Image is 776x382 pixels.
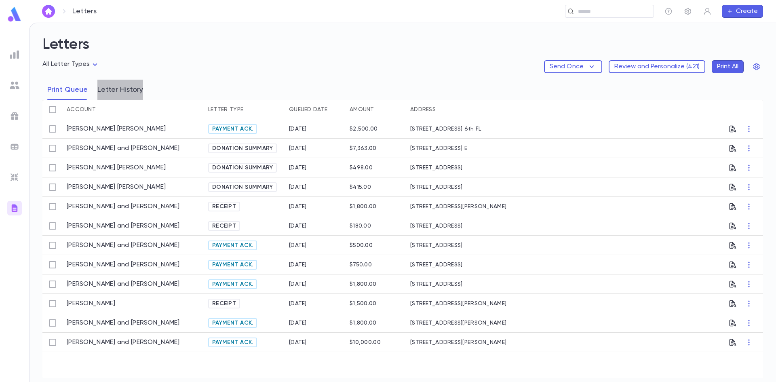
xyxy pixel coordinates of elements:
a: [PERSON_NAME] and [PERSON_NAME] [67,280,180,288]
span: Receipt [209,203,239,210]
button: Review and Personalize (421) [609,60,705,73]
img: logo [6,6,23,22]
div: Letter Type [204,100,285,119]
button: Preview [729,297,737,310]
div: 6/25/2025 [289,320,307,326]
div: $1,800.00 [350,320,377,326]
span: Payment Ack. [209,339,256,346]
div: Address [406,100,548,119]
a: [PERSON_NAME] [67,300,116,308]
a: [PERSON_NAME] and [PERSON_NAME] [67,241,180,249]
div: [STREET_ADDRESS][PERSON_NAME] [406,294,548,313]
button: Letter History [97,80,143,100]
div: All Letter Types [42,58,100,71]
div: [STREET_ADDRESS] [406,236,548,255]
div: $2,500.00 [350,126,378,132]
p: Letters [72,7,97,16]
button: Preview [729,317,737,329]
span: Payment Ack. [209,126,256,132]
p: Send Once [550,63,584,71]
span: Donation Summary [209,145,276,152]
button: Preview [729,181,737,194]
a: [PERSON_NAME] and [PERSON_NAME] [67,222,180,230]
div: [STREET_ADDRESS] [406,177,548,197]
div: $10,000.00 [350,339,381,346]
div: 5/28/2025 [289,262,307,268]
div: $1,500.00 [350,300,377,307]
span: Donation Summary [209,165,276,171]
a: [PERSON_NAME] and [PERSON_NAME] [67,319,180,327]
div: 5/13/2025 [289,145,307,152]
div: $415.00 [350,184,371,190]
div: Queued Date [285,100,346,119]
div: [STREET_ADDRESS][PERSON_NAME] [406,197,548,216]
div: $1,800.00 [350,281,377,287]
div: 5/28/2025 [289,223,307,229]
div: Queued Date [289,100,327,119]
div: 6/25/2025 [289,339,307,346]
div: 5/15/2025 [289,165,307,171]
img: campaigns_grey.99e729a5f7ee94e3726e6486bddda8f1.svg [10,111,19,121]
div: [STREET_ADDRESS] [406,274,548,294]
span: Payment Ack. [209,281,256,287]
img: batches_grey.339ca447c9d9533ef1741baa751efc33.svg [10,142,19,152]
div: [STREET_ADDRESS][PERSON_NAME] [406,313,548,333]
div: [STREET_ADDRESS] [406,255,548,274]
div: 6/4/2025 [289,300,307,307]
span: All Letter Types [42,61,90,68]
img: students_grey.60c7aba0da46da39d6d829b817ac14fc.svg [10,80,19,90]
div: $750.00 [350,262,372,268]
span: Receipt [209,223,239,229]
span: Payment Ack. [209,242,256,249]
span: Payment Ack. [209,320,256,326]
img: imports_grey.530a8a0e642e233f2baf0ef88e8c9fcb.svg [10,173,19,182]
button: Preview [729,200,737,213]
div: Account [67,100,96,119]
a: [PERSON_NAME] [PERSON_NAME] [67,183,166,191]
a: [PERSON_NAME] and [PERSON_NAME] [67,338,180,346]
div: 5/15/2025 [289,184,307,190]
span: Receipt [209,300,239,307]
span: Payment Ack. [209,262,256,268]
div: Letter Type [208,100,243,119]
button: Preview [729,278,737,291]
button: Send Once [544,60,602,73]
button: Preview [729,142,737,155]
button: Preview [729,122,737,135]
button: Print Queue [47,80,88,100]
div: Address [410,100,436,119]
img: letters_gradient.3eab1cb48f695cfc331407e3924562ea.svg [10,203,19,213]
span: Donation Summary [209,184,276,190]
div: 5/28/2025 [289,281,307,287]
div: Amount [350,100,374,119]
a: [PERSON_NAME] and [PERSON_NAME] [67,203,180,211]
h2: Letters [42,36,763,60]
div: [STREET_ADDRESS][PERSON_NAME] [406,333,548,352]
button: Preview [729,161,737,174]
div: 1/16/2025 [289,126,307,132]
div: $180.00 [350,223,371,229]
div: [STREET_ADDRESS] [406,216,548,236]
button: Create [722,5,763,18]
button: Print All [712,60,744,73]
div: 5/28/2025 [289,203,307,210]
button: Preview [729,258,737,271]
a: [PERSON_NAME] and [PERSON_NAME] [67,261,180,269]
div: [STREET_ADDRESS] 6th FL [406,119,548,139]
a: [PERSON_NAME] and [PERSON_NAME] [67,144,180,152]
img: reports_grey.c525e4749d1bce6a11f5fe2a8de1b229.svg [10,50,19,59]
a: [PERSON_NAME] [PERSON_NAME] [67,125,166,133]
img: home_white.a664292cf8c1dea59945f0da9f25487c.svg [44,8,53,15]
div: Account [63,100,204,119]
div: 5/28/2025 [289,242,307,249]
button: Preview [729,336,737,349]
div: $1,800.00 [350,203,377,210]
div: [STREET_ADDRESS] [406,158,548,177]
button: Preview [729,219,737,232]
a: [PERSON_NAME] [PERSON_NAME] [67,164,166,172]
div: $500.00 [350,242,373,249]
div: $7,363.00 [350,145,377,152]
div: [STREET_ADDRESS] E [406,139,548,158]
div: Amount [346,100,406,119]
button: Preview [729,239,737,252]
